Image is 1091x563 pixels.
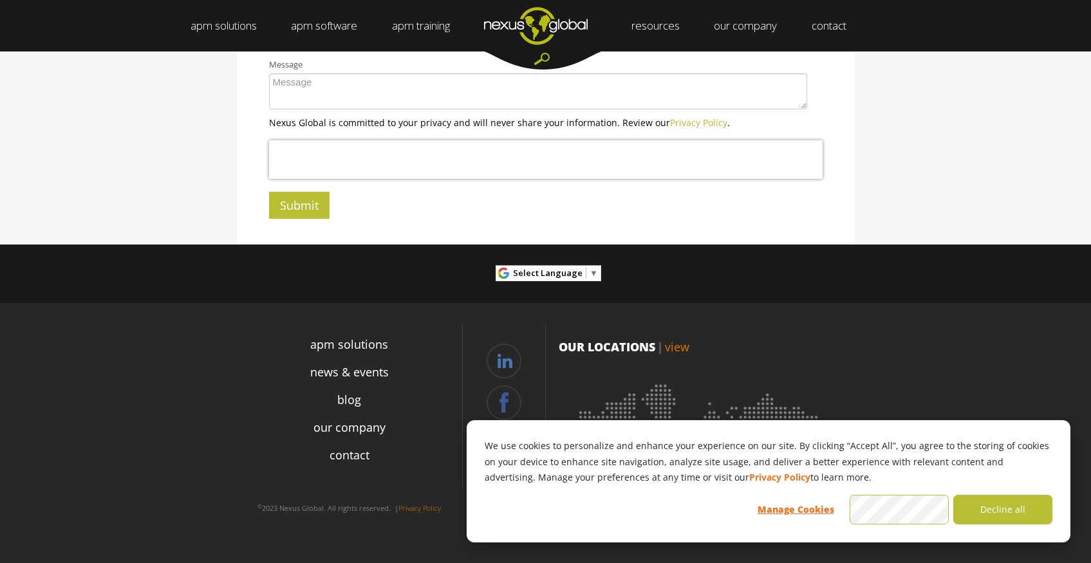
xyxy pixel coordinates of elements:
button: Decline all [953,495,1052,524]
span: Message [269,60,303,70]
a: blog [337,391,361,409]
p: OUR LOCATIONS [559,338,842,355]
iframe: reCAPTCHA [269,140,823,179]
div: Navigation Menu [237,331,462,493]
button: Accept all [850,495,949,524]
span: Select Language [513,267,583,279]
a: our company [313,419,386,436]
a: view [665,339,689,355]
p: 2023 Nexus Global. All rights reserved. | [237,498,462,519]
span: | [657,339,663,355]
a: Privacy Policy [398,503,441,513]
input: Submit [269,192,330,219]
a: Privacy Policy [749,470,810,486]
img: Location map [559,368,842,542]
a: Privacy Policy [670,116,727,129]
p: Nexus Global is committed to your privacy and will never share your information. Review our . [269,116,823,129]
sup: © [257,503,262,510]
a: contact [330,447,369,464]
a: Select Language​ [513,263,598,283]
span: ▼ [590,267,598,279]
p: We use cookies to personalize and enhance your experience on our site. By clicking “Accept All”, ... [485,438,1052,486]
a: apm solutions [310,336,388,353]
div: Cookie banner [467,420,1070,542]
button: Manage Cookies [746,495,845,524]
a: news & events [310,364,389,381]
